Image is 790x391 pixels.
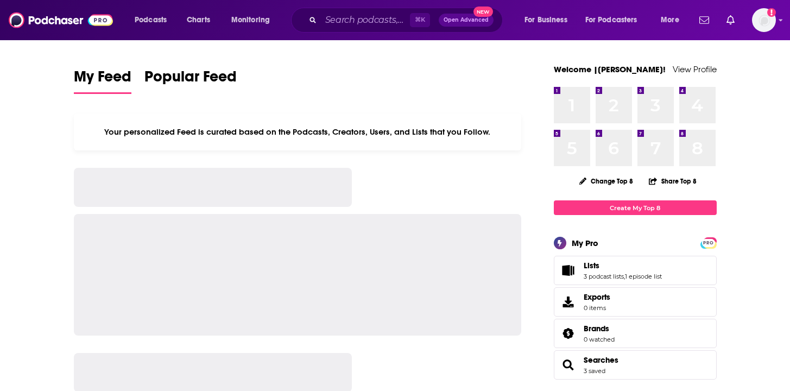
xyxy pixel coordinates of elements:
[558,294,579,310] span: Exports
[584,261,599,270] span: Lists
[558,326,579,341] a: Brands
[648,171,697,192] button: Share Top 8
[702,239,715,247] span: PRO
[444,17,489,23] span: Open Advanced
[9,10,113,30] img: Podchaser - Follow, Share and Rate Podcasts
[624,273,625,280] span: ,
[752,8,776,32] span: Logged in as Ruth_Nebius
[127,11,181,29] button: open menu
[752,8,776,32] button: Show profile menu
[473,7,493,17] span: New
[584,324,615,333] a: Brands
[135,12,167,28] span: Podcasts
[554,256,717,285] span: Lists
[517,11,581,29] button: open menu
[224,11,284,29] button: open menu
[722,11,739,29] a: Show notifications dropdown
[410,13,430,27] span: ⌘ K
[321,11,410,29] input: Search podcasts, credits, & more...
[578,11,653,29] button: open menu
[673,64,717,74] a: View Profile
[584,336,615,343] a: 0 watched
[74,67,131,94] a: My Feed
[524,12,567,28] span: For Business
[558,357,579,373] a: Searches
[144,67,237,94] a: Popular Feed
[653,11,693,29] button: open menu
[74,113,522,150] div: Your personalized Feed is curated based on the Podcasts, Creators, Users, and Lists that you Follow.
[231,12,270,28] span: Monitoring
[144,67,237,92] span: Popular Feed
[584,367,605,375] a: 3 saved
[695,11,713,29] a: Show notifications dropdown
[554,287,717,317] a: Exports
[584,273,624,280] a: 3 podcast lists
[752,8,776,32] img: User Profile
[554,200,717,215] a: Create My Top 8
[180,11,217,29] a: Charts
[572,238,598,248] div: My Pro
[625,273,662,280] a: 1 episode list
[584,355,618,365] a: Searches
[554,319,717,348] span: Brands
[558,263,579,278] a: Lists
[554,350,717,380] span: Searches
[439,14,494,27] button: Open AdvancedNew
[584,304,610,312] span: 0 items
[767,8,776,17] svg: Add a profile image
[584,261,662,270] a: Lists
[301,8,513,33] div: Search podcasts, credits, & more...
[584,292,610,302] span: Exports
[702,238,715,247] a: PRO
[661,12,679,28] span: More
[554,64,666,74] a: Welcome |[PERSON_NAME]!
[573,174,640,188] button: Change Top 8
[74,67,131,92] span: My Feed
[585,12,637,28] span: For Podcasters
[187,12,210,28] span: Charts
[584,324,609,333] span: Brands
